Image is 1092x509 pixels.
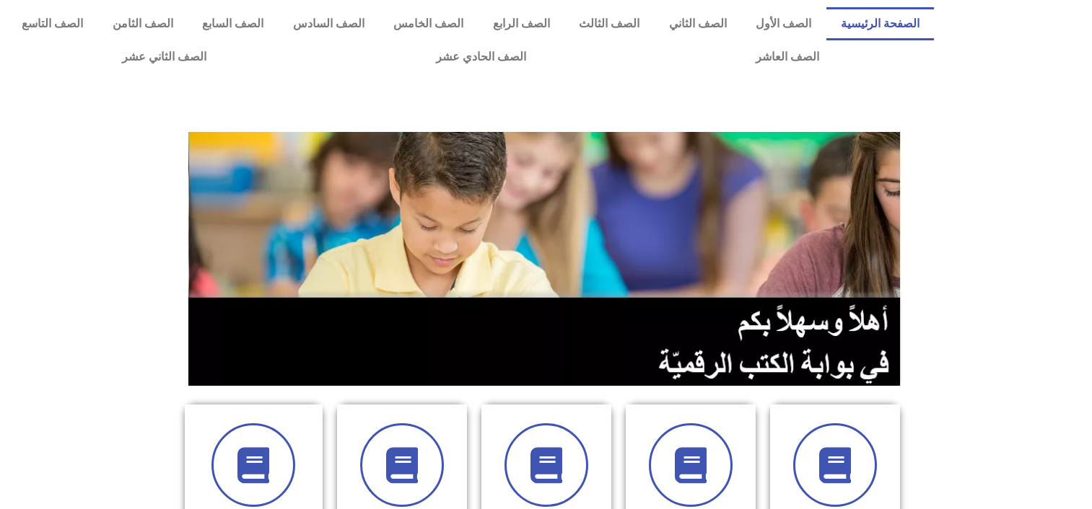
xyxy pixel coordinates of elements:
[826,7,935,40] a: الصفحة الرئيسية
[7,7,98,40] a: الصف التاسع
[479,7,565,40] a: الصف الرابع
[641,40,934,74] a: الصف العاشر
[564,7,655,40] a: الصف الثالث
[379,7,479,40] a: الصف الخامس
[279,7,380,40] a: الصف السادس
[98,7,188,40] a: الصف الثامن
[655,7,742,40] a: الصف الثاني
[741,7,826,40] a: الصف الأول
[321,40,641,74] a: الصف الحادي عشر
[188,7,279,40] a: الصف السابع
[7,40,321,74] a: الصف الثاني عشر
